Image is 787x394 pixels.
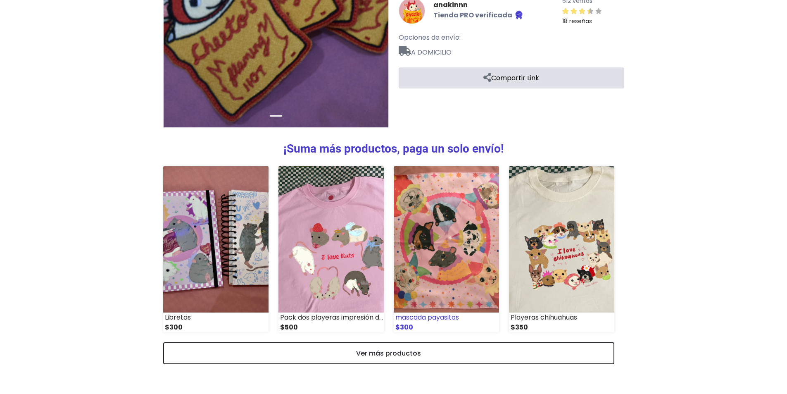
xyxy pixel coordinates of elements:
img: Libretas [163,166,269,313]
span: Opciones de envío: [399,33,461,42]
div: Pack dos playeras impresión directa [278,313,384,322]
img: Playeras chihuahuas [509,166,614,313]
a: Ver más productos [163,342,614,364]
div: $300 [163,322,269,332]
a: Pack dos playeras impresión directa $500 [278,166,384,332]
b: Tienda PRO verificada [433,11,512,20]
a: 18 reseñas [562,6,624,26]
span: A DOMICILIO [399,43,624,57]
div: 3.44 / 5 [562,6,602,16]
img: Tienda verificada [514,10,524,20]
div: $300 [394,322,499,332]
a: Compartir Link [399,67,624,88]
div: mascada payasitos [394,313,499,322]
div: Playeras chihuahuas [509,313,614,322]
h3: ¡Suma más productos, paga un solo envío! [163,142,624,156]
a: mascada payasitos $300 [394,166,499,332]
a: Libretas $300 [163,166,269,332]
div: Libretas [163,313,269,322]
div: $500 [278,322,384,332]
img: Pack dos playeras impresión directa [278,166,384,313]
a: Playeras chihuahuas $350 [509,166,614,332]
small: 18 reseñas [562,17,592,25]
img: mascada payasitos [394,166,499,313]
div: $350 [509,322,614,332]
